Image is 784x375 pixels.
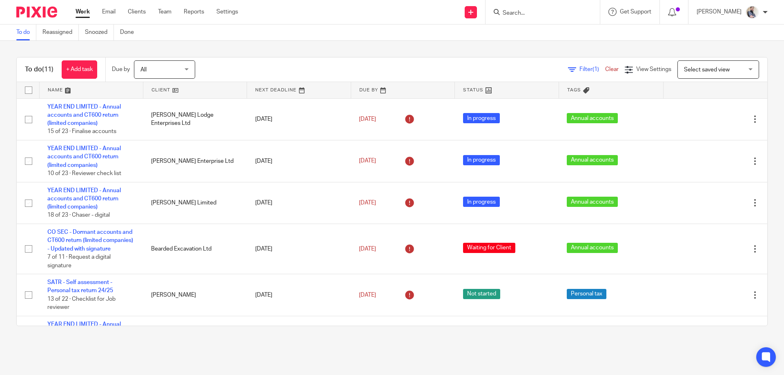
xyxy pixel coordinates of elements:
a: CO SEC - Dormant accounts and CT600 return (limited companies) - Updated with signature [47,229,133,252]
span: Annual accounts [567,197,618,207]
a: Clear [605,67,619,72]
a: Reassigned [42,24,79,40]
td: [PERSON_NAME] Limited [143,182,247,224]
span: Annual accounts [567,155,618,165]
a: Clients [128,8,146,16]
a: SATR - Self assessment - Personal tax return 24/25 [47,280,113,293]
a: Settings [216,8,238,16]
td: Danair Limited [143,316,247,366]
span: 7 of 11 · Request a digital signature [47,254,111,268]
p: [PERSON_NAME] [697,8,742,16]
span: In progress [463,197,500,207]
input: Search [502,10,575,17]
td: [PERSON_NAME] [143,274,247,316]
span: 15 of 23 · Finalise accounts [47,129,116,135]
a: YEAR END LIMITED - Annual COMPANY accounts and CT600 return [47,322,131,344]
td: [DATE] [247,316,351,366]
span: [DATE] [359,200,376,206]
span: 10 of 23 · Reviewer check list [47,171,121,176]
span: 18 of 23 · Chaser - digital [47,213,110,218]
span: In progress [463,113,500,123]
span: [DATE] [359,246,376,252]
td: [DATE] [247,224,351,274]
td: [PERSON_NAME] Enterprise Ltd [143,140,247,182]
a: Reports [184,8,204,16]
span: Annual accounts [567,113,618,123]
a: YEAR END LIMITED - Annual accounts and CT600 return (limited companies) [47,146,121,168]
a: + Add task [62,60,97,79]
span: [DATE] [359,292,376,298]
span: Tags [567,88,581,92]
span: View Settings [636,67,671,72]
span: (1) [592,67,599,72]
a: To do [16,24,36,40]
td: [DATE] [247,274,351,316]
span: Select saved view [684,67,730,73]
a: Email [102,8,116,16]
td: Bearded Excavation Ltd [143,224,247,274]
a: YEAR END LIMITED - Annual accounts and CT600 return (limited companies) [47,104,121,126]
span: Waiting for Client [463,243,515,253]
td: [PERSON_NAME] Lodge Enterprises Ltd [143,98,247,140]
a: Team [158,8,171,16]
a: Work [76,8,90,16]
p: Due by [112,65,130,73]
span: Personal tax [567,289,606,299]
span: [DATE] [359,116,376,122]
span: [DATE] [359,158,376,164]
span: Not started [463,289,500,299]
td: [DATE] [247,98,351,140]
span: Filter [579,67,605,72]
a: YEAR END LIMITED - Annual accounts and CT600 return (limited companies) [47,188,121,210]
h1: To do [25,65,53,74]
td: [DATE] [247,182,351,224]
span: (11) [42,66,53,73]
img: Pixie [16,7,57,18]
img: Pixie%2002.jpg [746,6,759,19]
span: Annual accounts [567,243,618,253]
span: In progress [463,155,500,165]
td: [DATE] [247,140,351,182]
span: Get Support [620,9,651,15]
span: All [140,67,147,73]
span: 13 of 22 · Checklist for Job reviewer [47,296,116,311]
a: Done [120,24,140,40]
a: Snoozed [85,24,114,40]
